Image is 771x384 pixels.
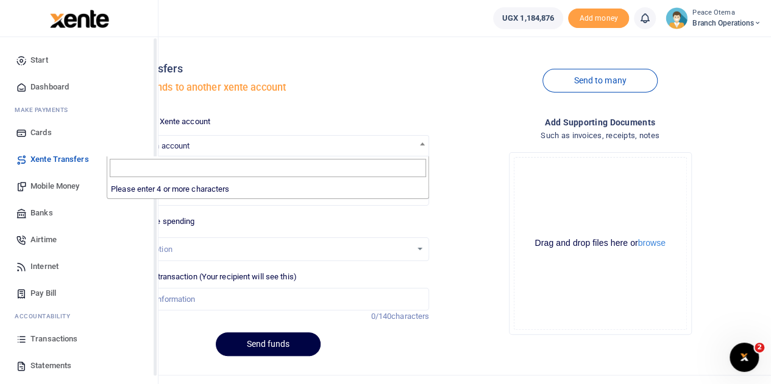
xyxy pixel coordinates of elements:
[49,13,109,23] a: logo-small logo-large logo-large
[391,312,429,321] span: characters
[30,81,69,93] span: Dashboard
[10,307,148,326] li: Ac
[371,312,392,321] span: 0/140
[755,343,764,352] span: 2
[30,360,71,372] span: Statements
[10,100,148,119] li: M
[692,8,761,18] small: Peace Otema
[692,18,761,29] span: Branch Operations
[116,243,411,256] div: Select an option
[30,234,57,246] span: Airtime
[107,62,429,75] h4: Xente transfers
[30,180,79,192] span: Mobile Money
[10,253,148,280] a: Internet
[10,326,148,352] a: Transactions
[30,127,52,139] span: Cards
[10,119,148,146] a: Cards
[568,13,629,22] a: Add money
[30,333,77,345] span: Transactions
[730,343,759,372] iframe: Intercom live chat
[24,312,70,321] span: countability
[216,332,321,356] button: Send funds
[493,7,563,29] a: UGX 1,184,876
[107,180,428,199] li: Please enter 4 or more characters
[107,135,429,156] span: Search for an account
[509,152,692,335] div: File Uploader
[50,10,109,28] img: logo-large
[30,54,48,66] span: Start
[542,69,657,93] a: Send to many
[30,260,59,273] span: Internet
[30,153,89,166] span: Xente Transfers
[502,12,554,24] span: UGX 1,184,876
[514,237,686,249] div: Drag and drop files here or
[439,129,761,142] h4: Such as invoices, receipts, notes
[666,7,761,29] a: profile-user Peace Otema Branch Operations
[10,173,148,200] a: Mobile Money
[439,116,761,129] h4: Add supporting Documents
[10,226,148,253] a: Airtime
[30,287,56,299] span: Pay Bill
[107,136,428,155] span: Search for an account
[10,200,148,226] a: Banks
[10,146,148,173] a: Xente Transfers
[107,271,297,283] label: Memo for this transaction (Your recipient will see this)
[30,207,53,219] span: Banks
[568,9,629,29] span: Add money
[666,7,688,29] img: profile-user
[107,288,429,311] input: Enter extra information
[10,74,148,100] a: Dashboard
[21,105,68,114] span: ake Payments
[110,159,426,177] input: Search
[638,239,666,247] button: browse
[107,82,429,94] h5: Transfer funds to another xente account
[10,352,148,379] a: Statements
[568,9,629,29] li: Toup your wallet
[488,7,568,29] li: Wallet ballance
[10,47,148,74] a: Start
[10,280,148,307] a: Pay Bill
